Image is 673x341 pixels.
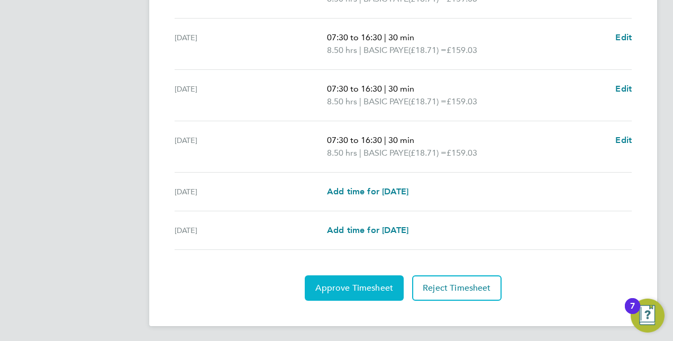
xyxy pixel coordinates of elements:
[384,135,386,145] span: |
[359,148,361,158] span: |
[175,134,327,159] div: [DATE]
[615,134,632,147] a: Edit
[408,45,447,55] span: (£18.71) =
[175,185,327,198] div: [DATE]
[327,96,357,106] span: 8.50 hrs
[615,32,632,42] span: Edit
[359,45,361,55] span: |
[327,84,382,94] span: 07:30 to 16:30
[327,148,357,158] span: 8.50 hrs
[447,96,477,106] span: £159.03
[327,32,382,42] span: 07:30 to 16:30
[388,32,414,42] span: 30 min
[315,283,393,293] span: Approve Timesheet
[175,224,327,237] div: [DATE]
[388,84,414,94] span: 30 min
[175,31,327,57] div: [DATE]
[408,148,447,158] span: (£18.71) =
[305,275,404,301] button: Approve Timesheet
[327,186,408,196] span: Add time for [DATE]
[327,224,408,237] a: Add time for [DATE]
[615,135,632,145] span: Edit
[412,275,502,301] button: Reject Timesheet
[363,95,408,108] span: BASIC PAYE
[630,306,635,320] div: 7
[359,96,361,106] span: |
[615,31,632,44] a: Edit
[363,44,408,57] span: BASIC PAYE
[615,83,632,95] a: Edit
[327,135,382,145] span: 07:30 to 16:30
[447,148,477,158] span: £159.03
[615,84,632,94] span: Edit
[327,45,357,55] span: 8.50 hrs
[363,147,408,159] span: BASIC PAYE
[327,185,408,198] a: Add time for [DATE]
[447,45,477,55] span: £159.03
[175,83,327,108] div: [DATE]
[384,84,386,94] span: |
[408,96,447,106] span: (£18.71) =
[327,225,408,235] span: Add time for [DATE]
[388,135,414,145] span: 30 min
[423,283,491,293] span: Reject Timesheet
[631,299,665,333] button: Open Resource Center, 7 new notifications
[384,32,386,42] span: |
